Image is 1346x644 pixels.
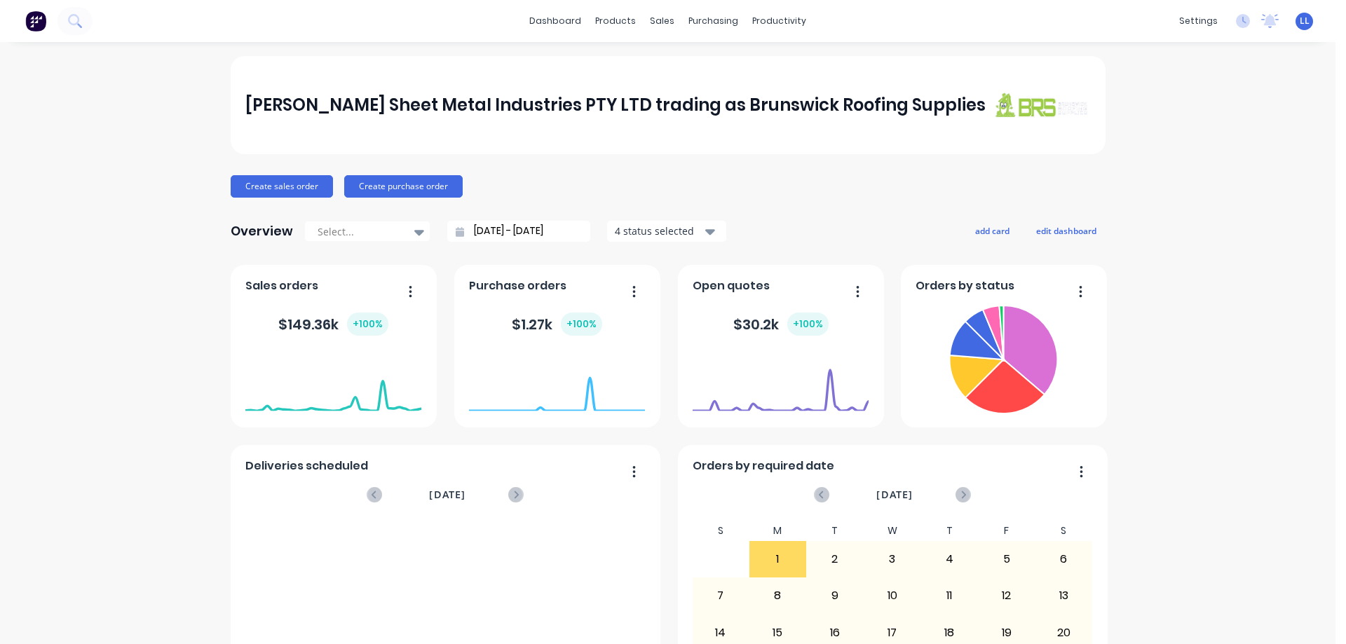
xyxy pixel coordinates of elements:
[916,278,1014,294] span: Orders by status
[807,542,863,577] div: 2
[733,313,829,336] div: $ 30.2k
[693,578,749,613] div: 7
[1172,11,1225,32] div: settings
[344,175,463,198] button: Create purchase order
[979,578,1035,613] div: 12
[750,542,806,577] div: 1
[512,313,602,336] div: $ 1.27k
[978,521,1035,541] div: F
[745,11,813,32] div: productivity
[864,578,920,613] div: 10
[643,11,681,32] div: sales
[607,221,726,242] button: 4 status selected
[561,313,602,336] div: + 100 %
[245,458,368,474] span: Deliveries scheduled
[966,221,1019,240] button: add card
[231,217,293,245] div: Overview
[864,521,921,541] div: W
[749,521,807,541] div: M
[1027,221,1106,240] button: edit dashboard
[278,313,388,336] div: $ 149.36k
[876,487,913,502] span: [DATE]
[692,521,749,541] div: S
[693,278,770,294] span: Open quotes
[25,11,46,32] img: Factory
[750,578,806,613] div: 8
[1035,578,1092,613] div: 13
[806,521,864,541] div: T
[469,278,566,294] span: Purchase orders
[231,175,333,198] button: Create sales order
[1035,542,1092,577] div: 6
[920,521,978,541] div: T
[992,92,1090,118] img: J A Sheet Metal Industries PTY LTD trading as Brunswick Roofing Supplies
[245,91,986,119] div: [PERSON_NAME] Sheet Metal Industries PTY LTD trading as Brunswick Roofing Supplies
[921,578,977,613] div: 11
[864,542,920,577] div: 3
[615,224,703,238] div: 4 status selected
[921,542,977,577] div: 4
[681,11,745,32] div: purchasing
[347,313,388,336] div: + 100 %
[787,313,829,336] div: + 100 %
[979,542,1035,577] div: 5
[429,487,465,502] span: [DATE]
[1035,521,1092,541] div: S
[807,578,863,613] div: 9
[588,11,643,32] div: products
[522,11,588,32] a: dashboard
[1300,15,1310,27] span: LL
[245,278,318,294] span: Sales orders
